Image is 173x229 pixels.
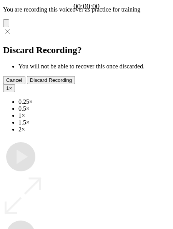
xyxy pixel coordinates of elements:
span: 1 [6,85,9,91]
li: 0.5× [18,105,170,112]
li: 1× [18,112,170,119]
button: Cancel [3,76,25,84]
li: You will not be able to recover this once discarded. [18,63,170,70]
li: 0.25× [18,98,170,105]
li: 2× [18,126,170,133]
p: You are recording this voiceover as practice for training [3,6,170,13]
button: Discard Recording [27,76,75,84]
li: 1.5× [18,119,170,126]
h2: Discard Recording? [3,45,170,55]
a: 00:00:00 [73,2,100,11]
button: 1× [3,84,15,92]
